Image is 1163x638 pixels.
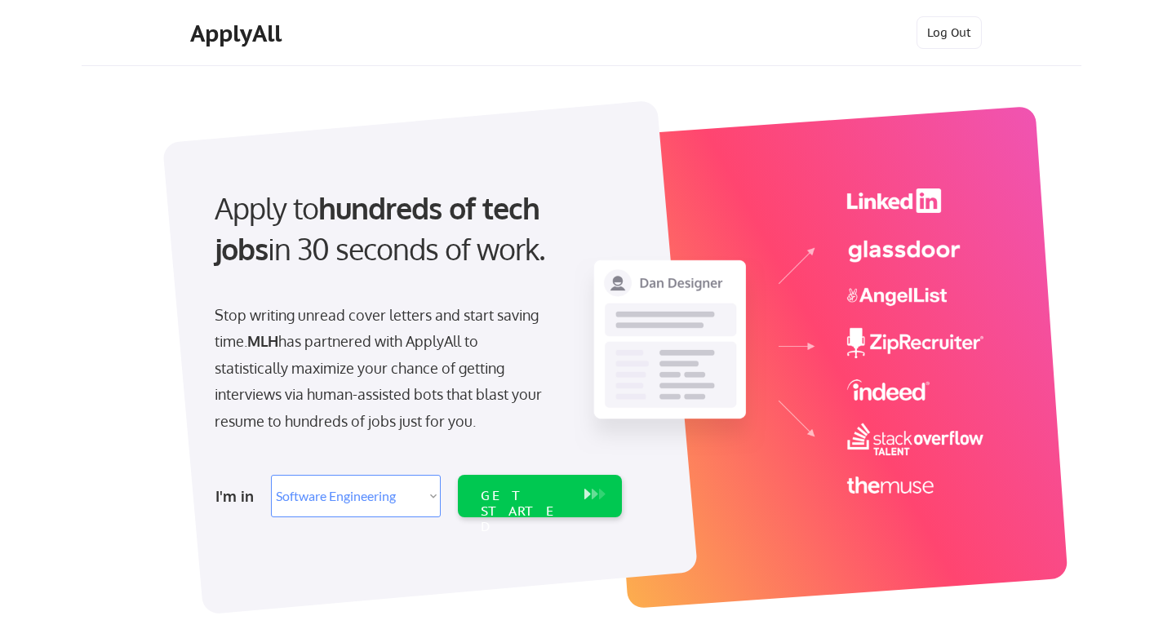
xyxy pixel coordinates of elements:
button: Log Out [917,16,982,49]
strong: MLH [247,332,278,350]
strong: hundreds of tech jobs [215,189,547,267]
div: ApplyAll [190,20,286,47]
div: Apply to in 30 seconds of work. [215,188,615,270]
div: GET STARTED [481,488,568,535]
div: Stop writing unread cover letters and start saving time. has partnered with ApplyAll to statistic... [215,302,550,434]
div: I'm in [215,483,261,509]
